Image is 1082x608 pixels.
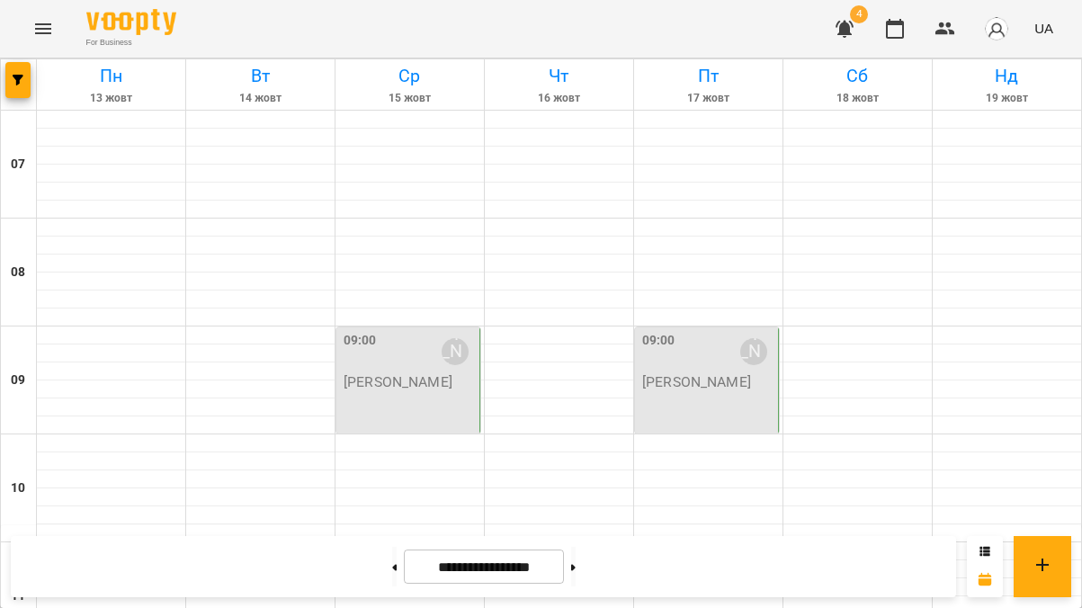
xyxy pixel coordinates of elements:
[189,62,332,90] h6: Вт
[1034,19,1053,38] span: UA
[935,62,1078,90] h6: Нд
[40,90,183,107] h6: 13 жовт
[642,331,675,351] label: 09:00
[338,62,481,90] h6: Ср
[786,90,929,107] h6: 18 жовт
[189,90,332,107] h6: 14 жовт
[86,37,176,49] span: For Business
[984,16,1009,41] img: avatar_s.png
[338,90,481,107] h6: 15 жовт
[786,62,929,90] h6: Сб
[40,62,183,90] h6: Пн
[487,62,630,90] h6: Чт
[637,62,780,90] h6: Пт
[935,90,1078,107] h6: 19 жовт
[22,7,65,50] button: Menu
[11,155,25,174] h6: 07
[344,331,377,351] label: 09:00
[11,478,25,498] h6: 10
[11,263,25,282] h6: 08
[442,338,469,365] div: Білинець Магдалина Василівна
[11,371,25,390] h6: 09
[850,5,868,23] span: 4
[487,90,630,107] h6: 16 жовт
[1027,12,1060,45] button: UA
[642,374,751,389] p: [PERSON_NAME]
[637,90,780,107] h6: 17 жовт
[344,374,452,389] p: [PERSON_NAME]
[740,338,767,365] div: Білинець Магдалина Василівна
[86,9,176,35] img: Voopty Logo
